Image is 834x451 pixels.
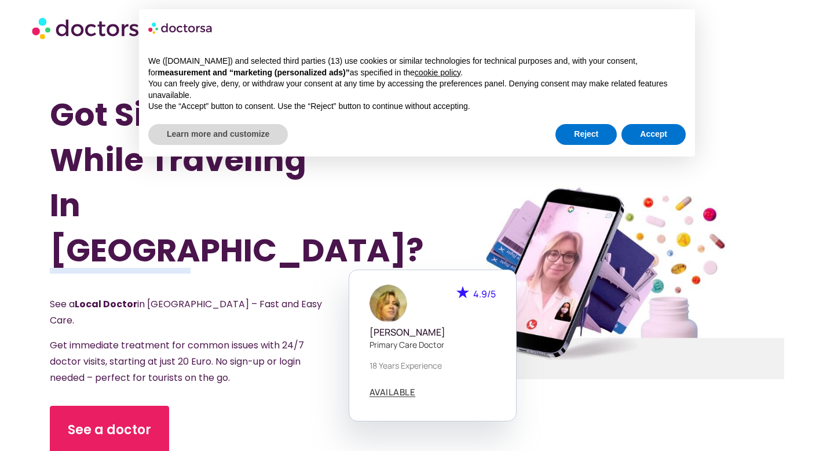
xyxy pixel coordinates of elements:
h1: Got Sick While Traveling In [GEOGRAPHIC_DATA]? [50,92,362,273]
button: Learn more and customize [148,124,288,145]
p: Use the “Accept” button to consent. Use the “Reject” button to continue without accepting. [148,101,686,112]
span: 4.9/5 [473,288,496,300]
button: Reject [555,124,617,145]
p: 18 years experience [370,359,496,372]
strong: Local Doctor [75,297,137,311]
strong: measurement and “marketing (personalized ads)” [158,68,349,77]
a: cookie policy [415,68,460,77]
span: Get immediate treatment for common issues with 24/7 doctor visits, starting at just 20 Euro. No s... [50,339,304,384]
button: Accept [621,124,686,145]
span: See a doctor [68,421,151,439]
p: We ([DOMAIN_NAME]) and selected third parties (13) use cookies or similar technologies for techni... [148,56,686,78]
img: logo [148,19,213,37]
h5: [PERSON_NAME] [370,327,496,338]
span: See a in [GEOGRAPHIC_DATA] – Fast and Easy Care. [50,297,322,327]
p: Primary care doctor [370,339,496,351]
a: AVAILABLE [370,388,416,397]
span: AVAILABLE [370,388,416,397]
p: You can freely give, deny, or withdraw your consent at any time by accessing the preferences pane... [148,78,686,101]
